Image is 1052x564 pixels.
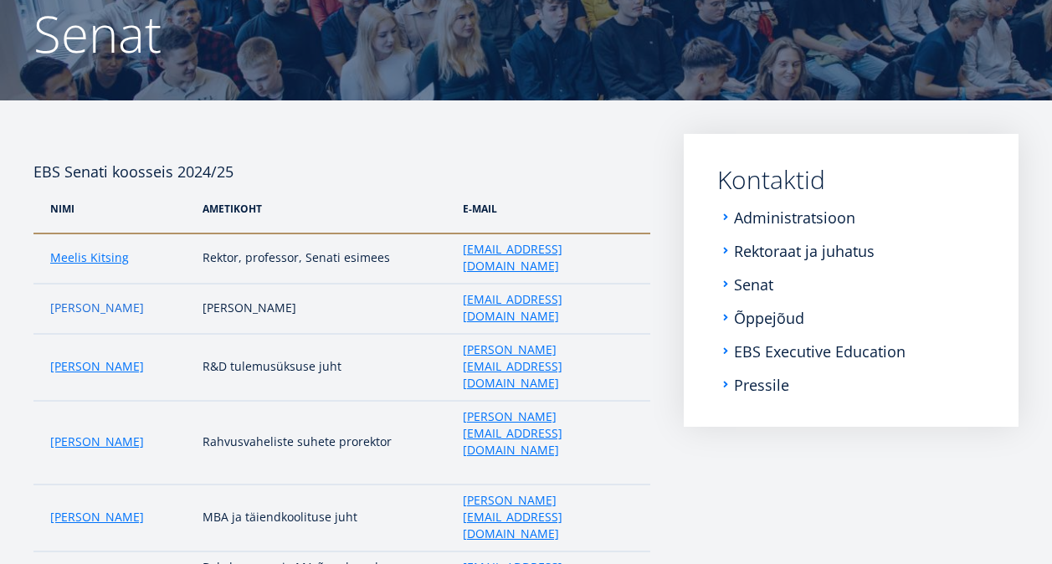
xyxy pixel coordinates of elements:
a: [PERSON_NAME] [50,509,144,526]
a: [PERSON_NAME] [50,433,144,450]
a: Õppejõud [734,310,804,326]
td: Rahvusvaheliste suhete prorektor [194,401,454,485]
a: [PERSON_NAME][EMAIL_ADDRESS][DOMAIN_NAME] [463,341,634,392]
th: e-Mail [454,184,650,233]
a: [PERSON_NAME][EMAIL_ADDRESS][DOMAIN_NAME] [463,408,634,459]
a: Senat [734,276,773,293]
th: NIMI [33,184,194,233]
a: Rektoraat ja juhatus [734,243,875,259]
a: [EMAIL_ADDRESS][DOMAIN_NAME] [463,291,634,325]
a: Administratsioon [734,209,855,226]
a: Kontaktid [717,167,985,192]
a: Meelis Kitsing [50,249,129,266]
td: [PERSON_NAME] [194,284,454,334]
td: R&D tulemusüksuse juht [194,334,454,401]
td: MBA ja täiendkoolituse juht [194,485,454,551]
th: AMetikoht [194,184,454,233]
a: EBS Executive Education [734,343,906,360]
a: [PERSON_NAME][EMAIL_ADDRESS][DOMAIN_NAME] [463,492,634,542]
a: Pressile [734,377,789,393]
a: [EMAIL_ADDRESS][DOMAIN_NAME] [463,241,634,274]
h4: EBS Senati koosseis 2024/25 [33,134,650,184]
a: [PERSON_NAME] [50,358,144,375]
a: [PERSON_NAME] [50,300,144,316]
td: Rektor, professor, Senati esimees [194,233,454,284]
